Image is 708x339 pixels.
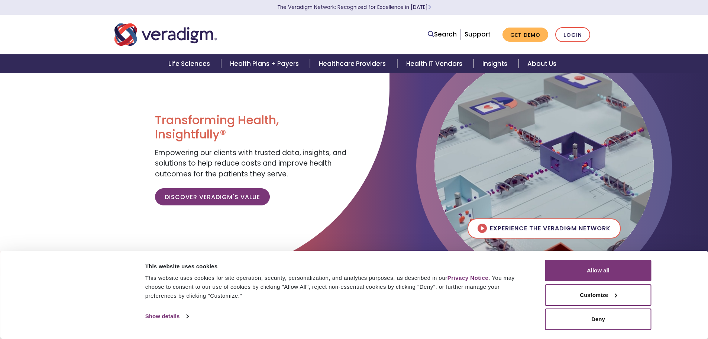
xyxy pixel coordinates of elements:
div: This website uses cookies for site operation, security, personalization, and analytics purposes, ... [145,274,528,300]
div: This website uses cookies [145,262,528,271]
a: Discover Veradigm's Value [155,188,270,205]
a: Search [428,29,457,39]
h1: Transforming Health, Insightfully® [155,113,348,142]
a: Privacy Notice [447,275,488,281]
a: Get Demo [502,28,548,42]
span: Empowering our clients with trusted data, insights, and solutions to help reduce costs and improv... [155,148,346,179]
a: Health Plans + Payers [221,54,310,73]
a: Healthcare Providers [310,54,397,73]
a: Login [555,27,590,42]
button: Deny [545,308,652,330]
img: Veradigm logo [114,22,217,47]
a: The Veradigm Network: Recognized for Excellence in [DATE]Learn More [277,4,431,11]
button: Allow all [545,260,652,281]
span: Learn More [428,4,431,11]
a: About Us [518,54,565,73]
a: Show details [145,311,188,322]
a: Life Sciences [159,54,221,73]
a: Health IT Vendors [397,54,473,73]
a: Support [465,30,491,39]
a: Insights [473,54,518,73]
button: Customize [545,284,652,306]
